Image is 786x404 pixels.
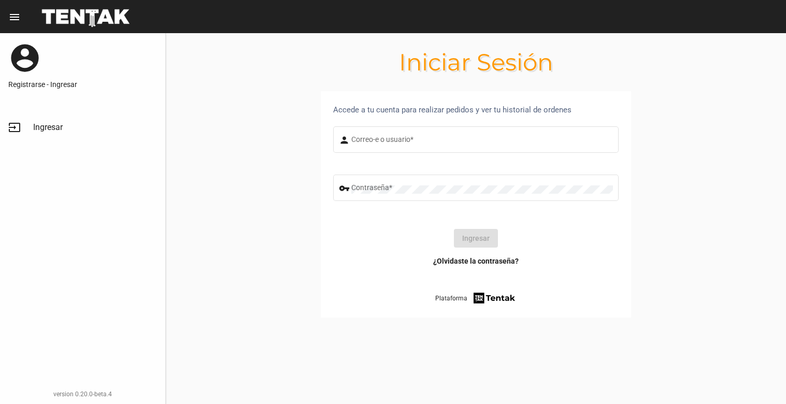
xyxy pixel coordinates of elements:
[8,79,157,90] a: Registrarse - Ingresar
[333,104,619,116] div: Accede a tu cuenta para realizar pedidos y ver tu historial de ordenes
[8,11,21,23] mat-icon: menu
[433,256,519,266] a: ¿Olvidaste la contraseña?
[8,121,21,134] mat-icon: input
[339,134,351,147] mat-icon: person
[166,54,786,70] h1: Iniciar Sesión
[8,389,157,399] div: version 0.20.0-beta.4
[454,229,498,248] button: Ingresar
[435,291,517,305] a: Plataforma
[472,291,517,305] img: tentak-firm.png
[435,293,467,304] span: Plataforma
[8,41,41,75] mat-icon: account_circle
[339,182,351,195] mat-icon: vpn_key
[33,122,63,133] span: Ingresar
